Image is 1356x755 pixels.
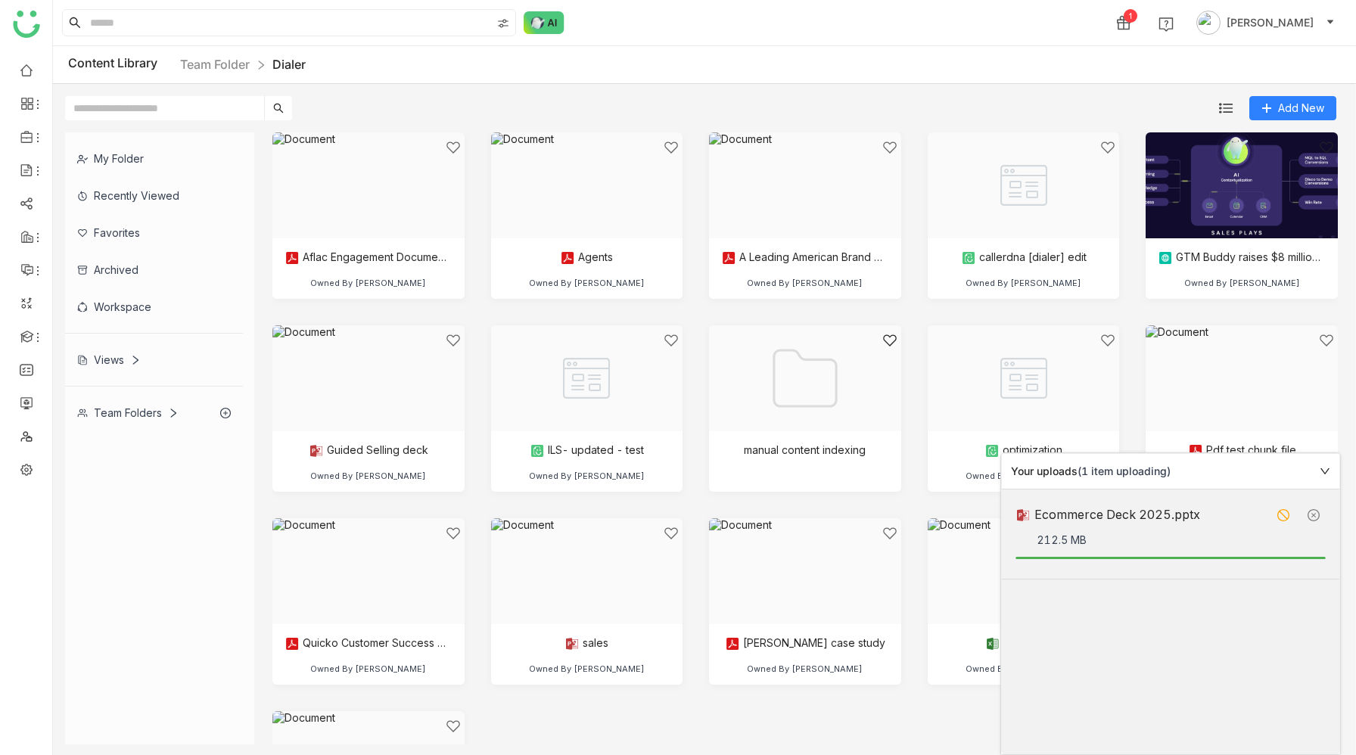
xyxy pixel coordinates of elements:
[564,636,608,651] div: sales
[1146,325,1338,431] img: Document
[524,11,564,34] img: ask-buddy-normal.svg
[529,471,645,481] div: Owned By [PERSON_NAME]
[928,325,1120,431] img: Paper
[310,663,426,674] div: Owned By [PERSON_NAME]
[1249,96,1336,120] button: Add New
[966,663,1081,674] div: Owned By [PERSON_NAME]
[747,278,863,288] div: Owned By [PERSON_NAME]
[272,57,306,72] a: Dialer
[1193,11,1338,35] button: [PERSON_NAME]
[747,663,863,674] div: Owned By [PERSON_NAME]
[721,250,736,266] img: pdf.svg
[721,250,889,266] div: A Leading American Brand of Oral Hygiene Products | test | nlp
[530,443,644,458] div: ILS- updated - test
[1158,250,1326,266] div: GTM Buddy raises $8 million to fix “leaky” B2B sales funnels
[928,518,1120,624] img: Document
[1011,463,1292,480] div: Your uploads
[272,518,465,624] img: Document
[1034,505,1261,524] div: Ecommerce Deck 2025.pptx
[767,340,843,416] img: Folder
[68,55,306,74] div: Content Library
[285,636,300,651] img: pdf.svg
[65,288,243,325] div: Workspace
[560,250,575,266] img: pdf.svg
[984,443,1062,458] div: optimization
[529,278,645,288] div: Owned By [PERSON_NAME]
[725,636,740,651] img: pdf.svg
[310,278,426,288] div: Owned By [PERSON_NAME]
[1159,17,1174,32] img: help.svg
[272,325,465,431] img: Document
[1188,443,1296,458] div: Pdf test chunk file
[309,443,428,458] div: Guided Selling deck
[285,250,300,266] img: pdf.svg
[285,636,453,651] div: Quicko Customer Success Story
[560,250,613,266] div: Agents
[530,443,545,458] img: paper.svg
[744,443,866,456] div: manual content indexing
[928,132,1120,238] img: Paper
[77,353,141,366] div: Views
[497,17,509,30] img: search-type.svg
[1124,9,1137,23] div: 1
[1158,250,1173,266] img: article.svg
[491,518,683,624] img: Document
[1078,464,1171,477] span: (1 item uploading)
[985,636,1000,651] img: xlsx.svg
[725,636,885,651] div: [PERSON_NAME] case study
[1278,100,1324,117] span: Add New
[966,471,1081,481] div: Owned By [PERSON_NAME]
[77,406,179,419] div: Team Folders
[966,278,1081,288] div: Owned By [PERSON_NAME]
[564,636,580,651] img: pptx.svg
[1015,508,1031,523] img: pptx.svg
[65,177,243,214] div: Recently Viewed
[1037,532,1326,548] div: 212.5 MB
[491,325,683,431] img: Paper
[285,250,453,266] div: Aflac Engagement Documents_ New
[529,663,645,674] div: Owned By [PERSON_NAME]
[985,636,1062,651] div: sub_header
[961,250,976,266] img: paper.svg
[180,57,250,72] a: Team Folder
[984,443,1000,458] img: paper.svg
[310,471,426,481] div: Owned By [PERSON_NAME]
[1188,443,1203,458] img: pdf.svg
[961,250,1087,266] div: callerdna [dialer] edit
[1227,14,1314,31] span: [PERSON_NAME]
[65,140,243,177] div: My Folder
[1184,278,1300,288] div: Owned By [PERSON_NAME]
[1219,101,1233,115] img: list.svg
[491,132,683,238] img: Document
[65,251,243,288] div: Archived
[272,132,465,238] img: Document
[309,443,324,458] img: pptx.svg
[1196,11,1221,35] img: avatar
[709,518,901,624] img: Document
[709,132,901,238] img: Document
[13,11,40,38] img: logo
[65,214,243,251] div: Favorites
